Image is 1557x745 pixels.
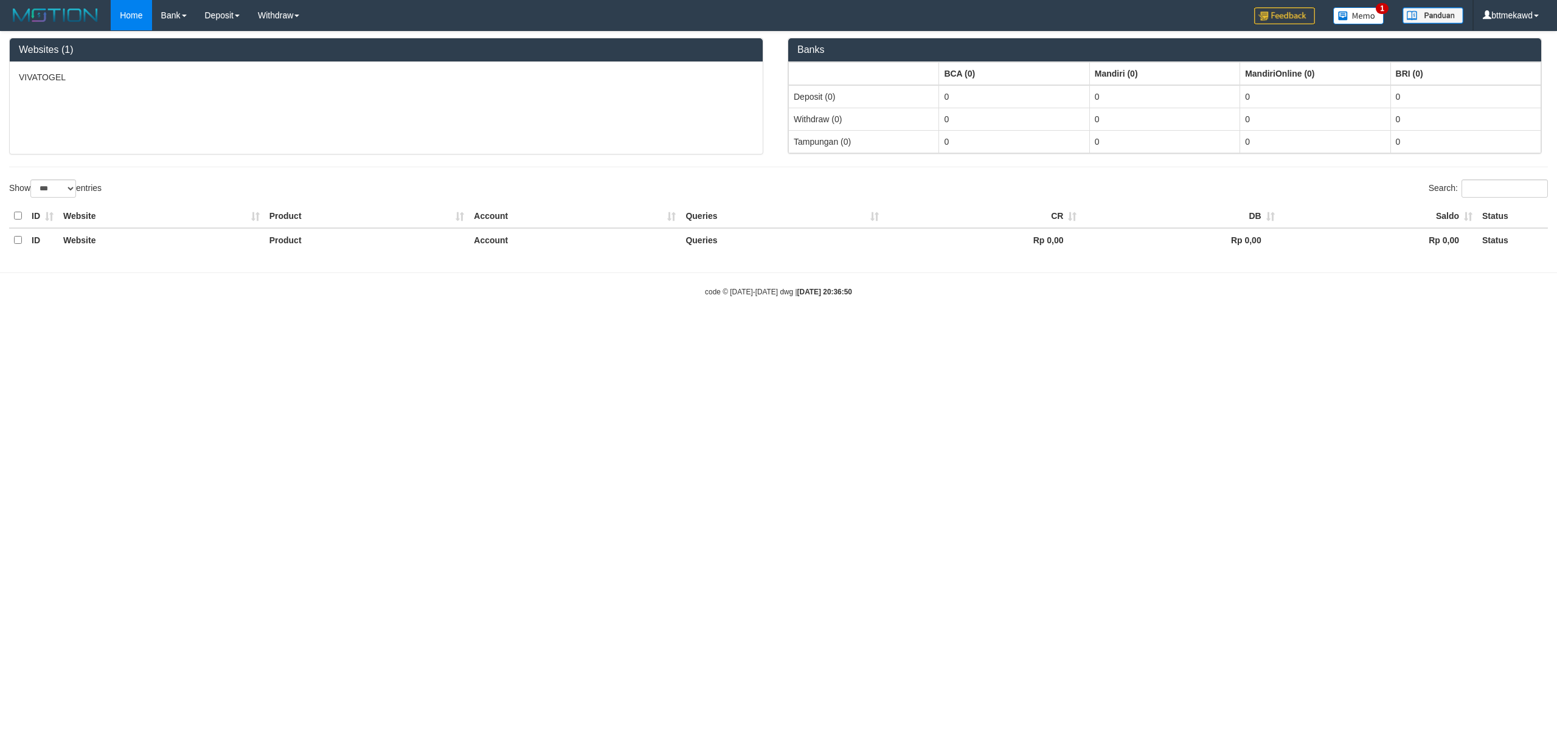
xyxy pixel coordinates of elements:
[1462,179,1548,198] input: Search:
[1240,85,1390,108] td: 0
[939,108,1089,130] td: 0
[1390,85,1541,108] td: 0
[789,85,939,108] td: Deposit (0)
[1390,130,1541,153] td: 0
[939,130,1089,153] td: 0
[1089,85,1240,108] td: 0
[939,85,1089,108] td: 0
[884,204,1081,228] th: CR
[884,228,1081,252] th: Rp 0,00
[1477,204,1548,228] th: Status
[469,204,681,228] th: Account
[265,204,470,228] th: Product
[1280,204,1477,228] th: Saldo
[1376,3,1389,14] span: 1
[1390,62,1541,85] th: Group: activate to sort column ascending
[797,288,852,296] strong: [DATE] 20:36:50
[30,179,76,198] select: Showentries
[1089,108,1240,130] td: 0
[789,130,939,153] td: Tampungan (0)
[681,204,884,228] th: Queries
[9,179,102,198] label: Show entries
[9,6,102,24] img: MOTION_logo.png
[797,44,1532,55] h3: Banks
[1089,62,1240,85] th: Group: activate to sort column ascending
[19,71,754,83] p: VIVATOGEL
[1333,7,1384,24] img: Button%20Memo.svg
[939,62,1089,85] th: Group: activate to sort column ascending
[1089,130,1240,153] td: 0
[1081,204,1279,228] th: DB
[58,204,265,228] th: Website
[705,288,852,296] small: code © [DATE]-[DATE] dwg |
[19,44,754,55] h3: Websites (1)
[1254,7,1315,24] img: Feedback.jpg
[681,228,884,252] th: Queries
[1240,108,1390,130] td: 0
[1280,228,1477,252] th: Rp 0,00
[1403,7,1463,24] img: panduan.png
[58,228,265,252] th: Website
[789,108,939,130] td: Withdraw (0)
[1477,228,1548,252] th: Status
[1240,130,1390,153] td: 0
[469,228,681,252] th: Account
[1240,62,1390,85] th: Group: activate to sort column ascending
[1081,228,1279,252] th: Rp 0,00
[27,228,58,252] th: ID
[789,62,939,85] th: Group: activate to sort column ascending
[265,228,470,252] th: Product
[1390,108,1541,130] td: 0
[1429,179,1548,198] label: Search:
[27,204,58,228] th: ID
